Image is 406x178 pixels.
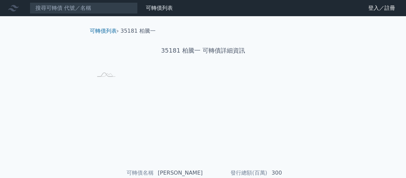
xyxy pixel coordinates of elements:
td: 300 [268,169,314,177]
a: 可轉債列表 [90,28,117,34]
a: 登入／註冊 [363,3,401,13]
h1: 35181 柏騰一 可轉債詳細資訊 [84,46,322,55]
input: 搜尋可轉債 代號／名稱 [30,2,138,14]
td: 發行總額(百萬) [203,169,268,177]
li: 35181 柏騰一 [120,27,156,35]
li: › [90,27,119,35]
td: [PERSON_NAME] [154,169,203,177]
td: 可轉債名稱 [92,169,154,177]
a: 可轉債列表 [146,5,173,11]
